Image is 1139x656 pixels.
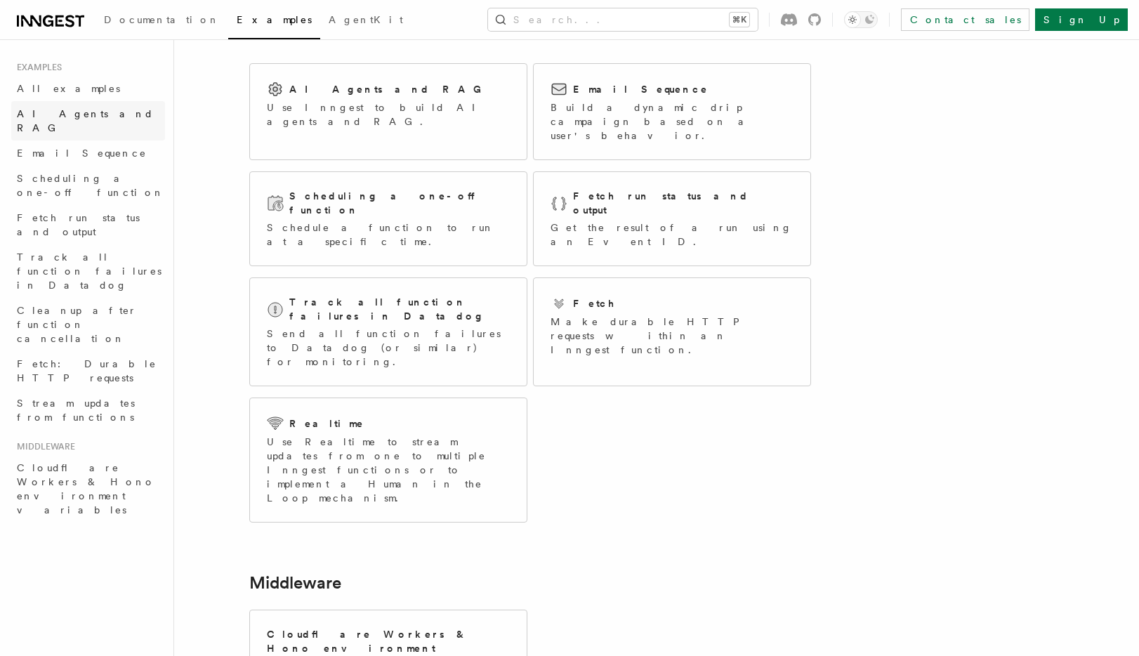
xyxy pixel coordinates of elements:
[11,166,165,205] a: Scheduling a one-off function
[11,441,75,452] span: Middleware
[267,435,510,505] p: Use Realtime to stream updates from one to multiple Inngest functions or to implement a Human in ...
[289,82,489,96] h2: AI Agents and RAG
[320,4,412,38] a: AgentKit
[11,244,165,298] a: Track all function failures in Datadog
[289,416,364,431] h2: Realtime
[17,108,154,133] span: AI Agents and RAG
[533,171,811,266] a: Fetch run status and outputGet the result of a run using an Event ID.
[730,13,749,27] kbd: ⌘K
[901,8,1029,31] a: Contact sales
[844,11,878,28] button: Toggle dark mode
[573,189,794,217] h2: Fetch run status and output
[17,147,147,159] span: Email Sequence
[1035,8,1128,31] a: Sign Up
[237,14,312,25] span: Examples
[573,82,709,96] h2: Email Sequence
[329,14,403,25] span: AgentKit
[17,212,140,237] span: Fetch run status and output
[96,4,228,38] a: Documentation
[17,305,137,344] span: Cleanup after function cancellation
[533,63,811,160] a: Email SequenceBuild a dynamic drip campaign based on a user's behavior.
[551,221,794,249] p: Get the result of a run using an Event ID.
[17,462,155,516] span: Cloudflare Workers & Hono environment variables
[249,171,527,266] a: Scheduling a one-off functionSchedule a function to run at a specific time.
[228,4,320,39] a: Examples
[249,63,527,160] a: AI Agents and RAGUse Inngest to build AI agents and RAG.
[289,189,510,217] h2: Scheduling a one-off function
[267,221,510,249] p: Schedule a function to run at a specific time.
[11,76,165,101] a: All examples
[249,277,527,386] a: Track all function failures in DatadogSend all function failures to Datadog (or similar) for moni...
[17,83,120,94] span: All examples
[289,295,510,323] h2: Track all function failures in Datadog
[17,251,162,291] span: Track all function failures in Datadog
[267,100,510,129] p: Use Inngest to build AI agents and RAG.
[11,62,62,73] span: Examples
[573,296,616,310] h2: Fetch
[17,398,135,423] span: Stream updates from functions
[11,140,165,166] a: Email Sequence
[17,173,164,198] span: Scheduling a one-off function
[11,391,165,430] a: Stream updates from functions
[11,205,165,244] a: Fetch run status and output
[267,327,510,369] p: Send all function failures to Datadog (or similar) for monitoring.
[11,351,165,391] a: Fetch: Durable HTTP requests
[249,573,341,593] a: Middleware
[11,455,165,523] a: Cloudflare Workers & Hono environment variables
[11,298,165,351] a: Cleanup after function cancellation
[249,398,527,523] a: RealtimeUse Realtime to stream updates from one to multiple Inngest functions or to implement a H...
[551,100,794,143] p: Build a dynamic drip campaign based on a user's behavior.
[11,101,165,140] a: AI Agents and RAG
[533,277,811,386] a: FetchMake durable HTTP requests within an Inngest function.
[488,8,758,31] button: Search...⌘K
[551,315,794,357] p: Make durable HTTP requests within an Inngest function.
[104,14,220,25] span: Documentation
[17,358,157,383] span: Fetch: Durable HTTP requests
